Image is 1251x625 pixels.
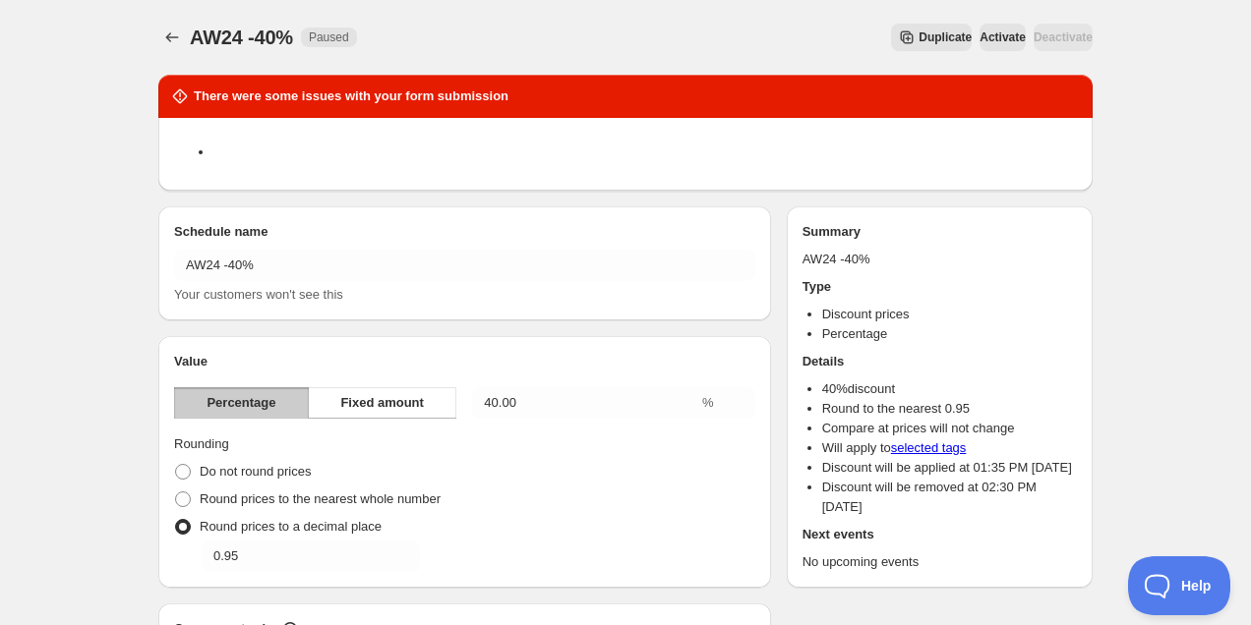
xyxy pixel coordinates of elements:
[190,27,293,48] span: AW24 -40%
[822,399,1077,419] li: Round to the nearest 0.95
[174,222,755,242] h2: Schedule name
[158,24,186,51] button: Schedules
[174,387,309,419] button: Percentage
[200,491,441,506] span: Round prices to the nearest whole number
[200,464,311,479] span: Do not round prices
[822,458,1077,478] li: Discount will be applied at 01:35 PM [DATE]
[308,387,456,419] button: Fixed amount
[822,324,1077,344] li: Percentage
[702,395,714,410] span: %
[803,352,1077,371] h2: Details
[194,86,508,106] h2: There were some issues with your form submission
[891,24,972,51] button: Secondary action label
[891,440,967,455] a: selected tags
[803,525,1077,544] h2: Next events
[822,478,1077,517] li: Discount will be removed at 02:30 PM [DATE]
[340,393,424,413] span: Fixed amount
[200,519,382,534] span: Round prices to a decimal place
[919,29,972,45] span: Duplicate
[803,552,1077,572] p: No upcoming events
[174,436,229,451] span: Rounding
[1128,556,1231,615] iframe: Toggle Customer Support
[980,29,1026,45] span: Activate
[822,379,1077,399] li: 40 % discount
[803,277,1077,297] h2: Type
[309,29,349,45] span: Paused
[174,287,343,302] span: Your customers won't see this
[822,419,1077,438] li: Compare at prices will not change
[803,222,1077,242] h2: Summary
[174,352,755,371] h2: Value
[980,24,1026,51] button: Activate
[803,250,1077,269] p: AW24 -40%
[207,393,275,413] span: Percentage
[822,438,1077,458] li: Will apply to
[822,305,1077,324] li: Discount prices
